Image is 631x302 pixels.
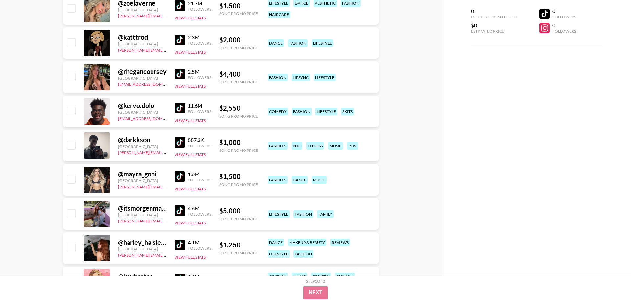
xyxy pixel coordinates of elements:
div: $ 1,500 [219,2,258,10]
div: [GEOGRAPHIC_DATA] [118,76,167,81]
div: Followers [552,29,576,34]
div: skits [341,108,354,115]
div: comedy [311,273,331,280]
div: Song Promo Price [219,148,258,153]
div: fashion [268,142,288,150]
button: View Full Stats [175,15,206,20]
div: [GEOGRAPHIC_DATA] [118,110,167,115]
div: pov [347,142,358,150]
div: comedy [268,108,288,115]
div: poc [292,142,302,150]
div: [GEOGRAPHIC_DATA] [118,212,167,217]
div: fashion [335,273,355,280]
img: TikTok [175,0,185,11]
div: lifestyle [312,39,333,47]
div: $ 1,250 [219,241,258,249]
div: 1.4M [188,273,211,280]
div: Followers [188,246,211,251]
div: @ itsmorgenmarie [118,204,167,212]
a: [EMAIL_ADDRESS][DOMAIN_NAME] [118,115,184,121]
div: Followers [188,109,211,114]
div: 4.6M [188,205,211,212]
div: Song Promo Price [219,250,258,255]
div: 0 [552,8,576,14]
div: dance [292,176,308,184]
div: Followers [188,143,211,148]
a: [PERSON_NAME][EMAIL_ADDRESS][DOMAIN_NAME] [118,12,215,18]
div: fitness [306,142,324,150]
img: TikTok [175,205,185,216]
div: @ rhegancoursey [118,67,167,76]
button: View Full Stats [175,84,206,89]
div: lifestyle [268,250,290,258]
div: fashion [292,108,312,115]
button: View Full Stats [175,50,206,55]
div: music [328,142,343,150]
div: [GEOGRAPHIC_DATA] [118,246,167,251]
div: $0 [471,22,517,29]
div: $ 2,550 [219,104,258,112]
div: @ darkkson [118,136,167,144]
div: 0 [471,8,517,14]
button: View Full Stats [175,118,206,123]
img: TikTok [175,69,185,79]
div: 4.1M [188,239,211,246]
div: family [317,210,334,218]
div: [GEOGRAPHIC_DATA] [118,178,167,183]
div: @ keybastos [118,272,167,281]
div: 1.6M [188,171,211,177]
div: 0 [552,22,576,29]
div: fashion [288,39,308,47]
a: [PERSON_NAME][EMAIL_ADDRESS][DOMAIN_NAME] [118,46,215,53]
div: @ harley_haisleyyy [118,238,167,246]
div: @ katttrod [118,33,167,41]
div: fashion [293,210,313,218]
img: TikTok [175,240,185,250]
button: View Full Stats [175,186,206,191]
img: TikTok [175,103,185,113]
div: lifestyle [314,74,336,81]
div: fashion [268,74,288,81]
div: dance [268,239,284,246]
div: Step 1 of 2 [306,279,325,284]
div: $ 1,500 [219,173,258,181]
a: [EMAIL_ADDRESS][DOMAIN_NAME] [118,81,184,87]
div: Song Promo Price [219,45,258,50]
div: haircare [268,11,290,18]
div: makeup & beauty [288,239,326,246]
div: Influencers Selected [471,14,517,19]
div: Followers [188,41,211,46]
div: lifestyle [268,210,290,218]
div: Song Promo Price [219,182,258,187]
a: [PERSON_NAME][EMAIL_ADDRESS][DOMAIN_NAME] [118,217,215,223]
div: cosplay [268,273,288,280]
img: TikTok [175,35,185,45]
div: Song Promo Price [219,11,258,16]
div: dance [268,39,284,47]
div: Followers [552,14,576,19]
div: anime [292,273,307,280]
div: Song Promo Price [219,80,258,84]
button: View Full Stats [175,221,206,225]
div: 887.3K [188,137,211,143]
div: $ 2,000 [219,36,258,44]
div: Estimated Price [471,29,517,34]
div: lifestyle [315,108,337,115]
div: $ 1,000 [219,138,258,147]
div: @ kervo.dolo [118,102,167,110]
div: fashion [293,250,313,258]
div: $ 4,400 [219,70,258,78]
div: Followers [188,212,211,217]
a: [PERSON_NAME][EMAIL_ADDRESS][DOMAIN_NAME] [118,149,215,155]
div: @ mayra_goni [118,170,167,178]
div: music [312,176,327,184]
div: 2.5M [188,68,211,75]
img: TikTok [175,171,185,182]
img: TikTok [175,274,185,284]
div: [GEOGRAPHIC_DATA] [118,7,167,12]
div: $ 5,000 [219,207,258,215]
div: [GEOGRAPHIC_DATA] [118,41,167,46]
img: TikTok [175,137,185,148]
button: Next [303,286,328,299]
div: Followers [188,177,211,182]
